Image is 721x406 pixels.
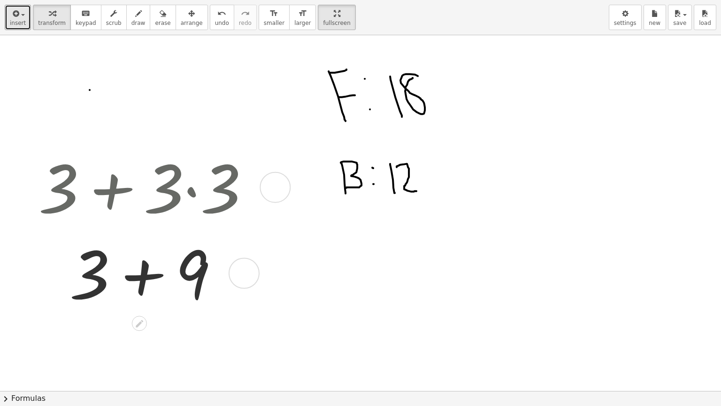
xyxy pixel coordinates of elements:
button: keyboardkeypad [70,5,101,30]
button: scrub [101,5,127,30]
span: redo [239,20,252,26]
button: transform [33,5,71,30]
span: fullscreen [323,20,350,26]
button: new [644,5,666,30]
i: format_size [298,8,307,19]
button: arrange [176,5,208,30]
div: Edit math [132,316,147,331]
i: format_size [269,8,278,19]
button: draw [126,5,151,30]
span: load [699,20,711,26]
button: save [668,5,692,30]
button: fullscreen [318,5,355,30]
button: settings [609,5,642,30]
span: draw [131,20,146,26]
span: new [649,20,660,26]
span: transform [38,20,66,26]
span: undo [215,20,229,26]
button: insert [5,5,31,30]
i: undo [217,8,226,19]
button: undoundo [210,5,234,30]
button: load [694,5,716,30]
button: format_sizesmaller [259,5,290,30]
i: redo [241,8,250,19]
button: format_sizelarger [289,5,316,30]
span: erase [155,20,170,26]
span: larger [294,20,311,26]
span: smaller [264,20,284,26]
span: arrange [181,20,203,26]
span: save [673,20,686,26]
button: erase [150,5,176,30]
i: keyboard [81,8,90,19]
button: redoredo [234,5,257,30]
span: insert [10,20,26,26]
span: settings [614,20,637,26]
span: scrub [106,20,122,26]
span: keypad [76,20,96,26]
